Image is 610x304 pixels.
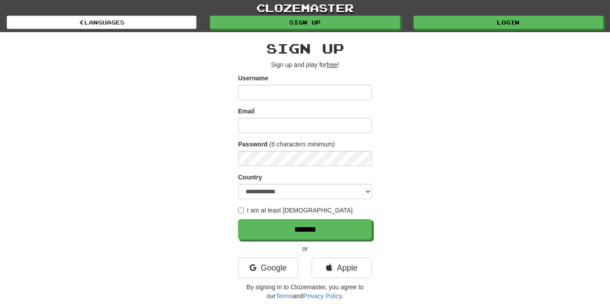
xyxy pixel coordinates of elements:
a: Privacy Policy [303,292,342,300]
label: Password [238,140,267,149]
em: (6 characters minimum) [269,141,335,148]
p: or [238,244,372,253]
h2: Sign up [238,41,372,56]
a: Google [238,258,298,278]
input: I am at least [DEMOGRAPHIC_DATA] [238,208,244,213]
p: Sign up and play for ! [238,60,372,69]
u: free [326,61,337,68]
a: Sign up [210,16,400,29]
label: Username [238,74,268,83]
a: Terms [276,292,292,300]
label: I am at least [DEMOGRAPHIC_DATA] [238,206,353,215]
label: Email [238,107,255,116]
a: Apple [312,258,372,278]
a: Login [414,16,603,29]
a: Languages [7,16,196,29]
label: Country [238,173,262,182]
p: By signing in to Clozemaster, you agree to our and . [238,283,372,300]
